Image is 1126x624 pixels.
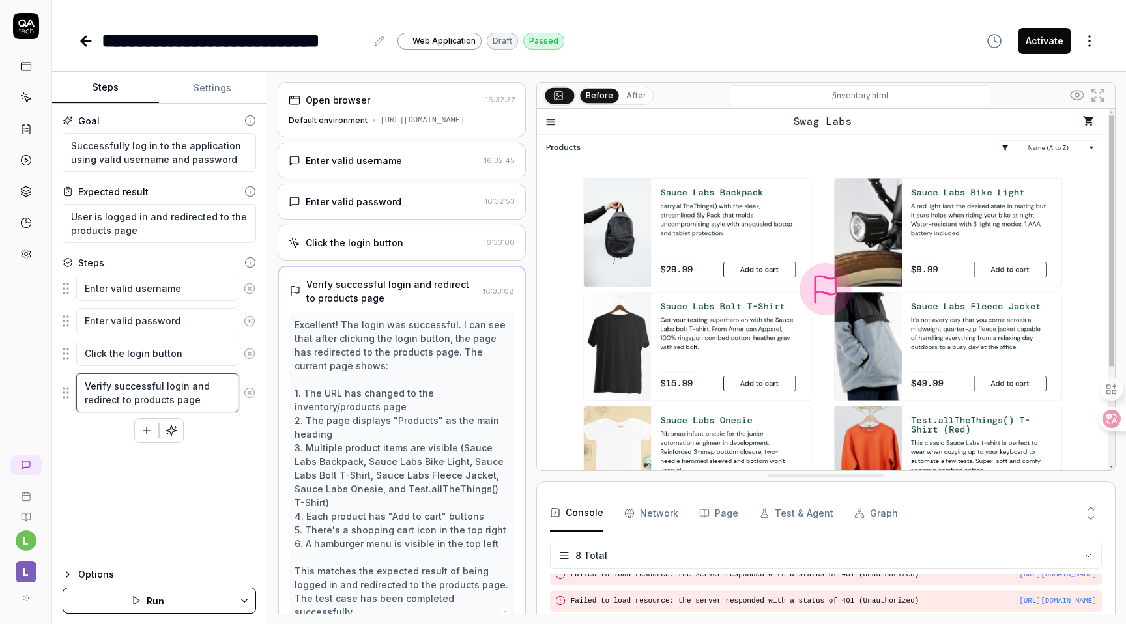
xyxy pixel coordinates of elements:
button: Before [580,88,618,102]
div: Enter valid username [306,154,402,167]
button: Remove step [238,380,261,406]
button: Settings [159,72,266,104]
time: 16:33:00 [484,238,515,247]
img: Screenshot [537,109,1115,470]
time: 16:32:53 [485,197,515,206]
div: Suggestions [63,373,256,413]
div: Draft [487,33,518,50]
button: Remove step [238,308,261,334]
button: Page [699,495,738,532]
div: Suggestions [63,275,256,302]
button: Activate [1018,28,1071,54]
a: Documentation [5,502,46,522]
pre: Failed to load resource: the server responded with a status of 401 (Unauthorized) [571,595,1097,606]
div: Default environment [289,115,368,126]
button: Remove step [238,276,261,302]
a: Book a call with us [5,481,46,502]
div: Passed [523,33,564,50]
button: Network [624,495,678,532]
div: Enter valid password [306,195,401,208]
button: After [621,89,652,103]
button: Remove step [238,341,261,367]
button: Steps [52,72,159,104]
span: Web Application [412,35,476,47]
button: Open in full screen [1088,85,1108,106]
button: Show all interative elements [1067,85,1088,106]
pre: Failed to load resource: the server responded with a status of 401 (Unauthorized) [571,569,1097,580]
button: Run [63,588,233,614]
div: Excellent! The login was successful. I can see that after clicking the login button, the page has... [295,318,509,619]
a: New conversation [10,455,42,475]
button: Graph [854,495,898,532]
span: l [16,561,36,582]
button: Test & Agent [759,495,833,532]
div: Suggestions [63,340,256,367]
button: [URL][DOMAIN_NAME] [1019,595,1097,606]
time: 16:32:45 [484,156,515,165]
div: Click the login button [306,236,403,249]
button: l [5,551,46,585]
div: Goal [78,114,100,128]
time: 16:32:37 [485,95,515,104]
div: Open browser [306,93,370,107]
div: Suggestions [63,307,256,335]
time: 16:33:08 [483,287,514,296]
div: Expected result [78,185,149,199]
button: l [16,530,36,551]
button: View version history [979,28,1010,54]
a: Web Application [397,32,482,50]
div: Options [78,567,256,582]
div: Verify successful login and redirect to products page [306,277,478,305]
div: [URL][DOMAIN_NAME] [381,115,465,126]
div: Steps [78,256,104,270]
button: Options [63,567,256,582]
button: Console [550,495,603,532]
button: [URL][DOMAIN_NAME] [1019,569,1097,580]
